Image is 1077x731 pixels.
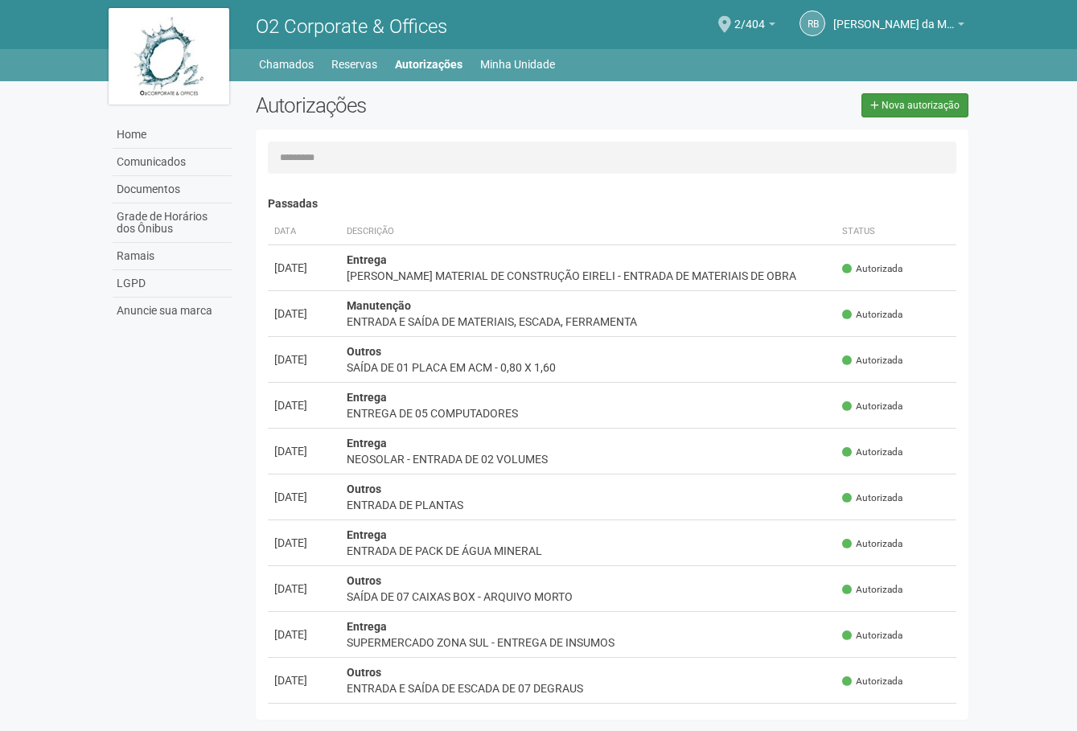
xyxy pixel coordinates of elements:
div: [DATE] [274,351,334,368]
strong: Outros [347,574,381,587]
div: [DATE] [274,626,334,643]
strong: Outros [347,666,381,679]
strong: Outros [347,345,381,358]
a: Nova autorização [861,93,968,117]
div: [DATE] [274,535,334,551]
div: SAÍDA DE 01 PLACA EM ACM - 0,80 X 1,60 [347,359,830,376]
div: ENTRADA DE PLANTAS [347,497,830,513]
h4: Passadas [268,198,957,210]
span: Nova autorização [882,100,960,111]
div: SAÍDA DE 07 CAIXAS BOX - ARQUIVO MORTO [347,589,830,605]
a: Comunicados [113,149,232,176]
strong: Entrega [347,528,387,541]
span: Autorizada [842,583,902,597]
a: Documentos [113,176,232,203]
div: [DATE] [274,306,334,322]
span: O2 Corporate & Offices [256,15,447,38]
div: [DATE] [274,581,334,597]
h2: Autorizações [256,93,600,117]
a: 2/404 [734,20,775,33]
span: Autorizada [842,446,902,459]
strong: Manutenção [347,299,411,312]
a: Grade de Horários dos Ônibus [113,203,232,243]
div: [DATE] [274,397,334,413]
span: Autorizada [842,354,902,368]
a: RB [800,10,825,36]
div: [DATE] [274,672,334,688]
span: Autorizada [842,308,902,322]
a: Reservas [331,53,377,76]
a: Ramais [113,243,232,270]
span: Autorizada [842,262,902,276]
div: [DATE] [274,443,334,459]
a: Anuncie sua marca [113,298,232,324]
div: ENTRADA DE PACK DE ÁGUA MINERAL [347,543,830,559]
div: SUPERMERCADO ZONA SUL - ENTREGA DE INSUMOS [347,634,830,651]
a: LGPD [113,270,232,298]
span: 2/404 [734,2,765,31]
span: Raul Barrozo da Motta Junior [833,2,954,31]
strong: Entrega [347,437,387,450]
div: [DATE] [274,260,334,276]
div: ENTRADA E SAÍDA DE MATERIAIS, ESCADA, FERRAMENTA [347,314,830,330]
img: logo.jpg [109,8,229,105]
a: Chamados [259,53,314,76]
a: [PERSON_NAME] da Motta Junior [833,20,964,33]
th: Status [836,219,956,245]
div: ENTREGA DE 05 COMPUTADORES [347,405,830,421]
div: ENTRADA E SAÍDA DE ESCADA DE 07 DEGRAUS [347,680,830,696]
div: NEOSOLAR - ENTRADA DE 02 VOLUMES [347,451,830,467]
span: Autorizada [842,537,902,551]
strong: Entrega [347,253,387,266]
div: [DATE] [274,489,334,505]
div: [PERSON_NAME] MATERIAL DE CONSTRUÇÃO EIRELI - ENTRADA DE MATERIAIS DE OBRA [347,268,830,284]
a: Minha Unidade [480,53,555,76]
strong: Entrega [347,391,387,404]
a: Home [113,121,232,149]
span: Autorizada [842,629,902,643]
strong: Outros [347,483,381,495]
span: Autorizada [842,400,902,413]
span: Autorizada [842,675,902,688]
a: Autorizações [395,53,462,76]
span: Autorizada [842,491,902,505]
strong: Entrega [347,620,387,633]
th: Descrição [340,219,837,245]
th: Data [268,219,340,245]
